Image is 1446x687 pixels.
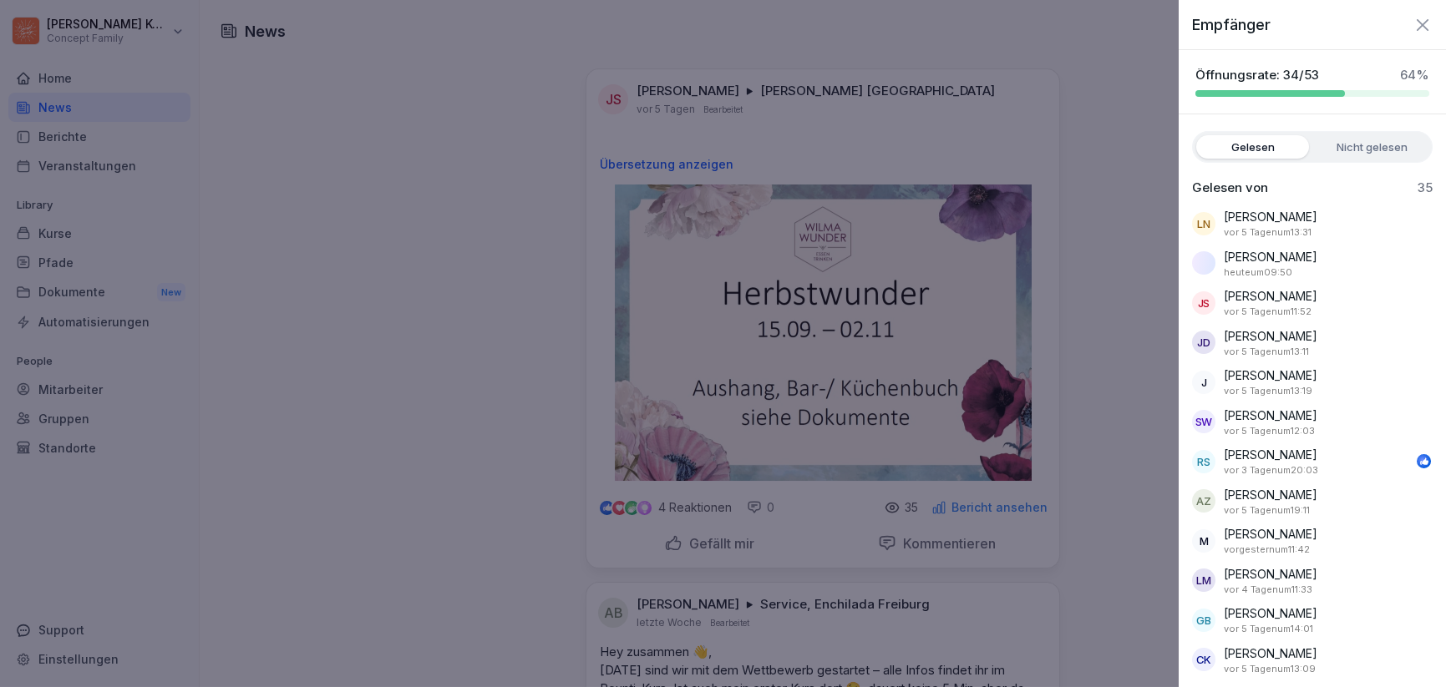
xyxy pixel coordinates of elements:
p: [PERSON_NAME] [1224,366,1317,384]
div: LM [1192,568,1215,592]
label: Nicht gelesen [1316,135,1428,159]
div: J [1192,371,1215,394]
div: CK [1192,648,1215,671]
p: 6. September 2025 um 12:03 [1224,424,1315,438]
p: 64 % [1400,67,1429,83]
p: 9. September 2025 um 11:42 [1224,543,1310,557]
img: like [1418,455,1431,468]
div: SW [1192,410,1215,433]
p: 6. September 2025 um 11:52 [1224,305,1312,319]
div: GB [1192,609,1215,632]
p: [PERSON_NAME] [1224,525,1317,543]
p: Empfänger [1192,13,1271,36]
p: [PERSON_NAME] [1224,287,1317,305]
p: [PERSON_NAME] [1224,565,1317,583]
p: 35 [1418,179,1433,196]
p: [PERSON_NAME] [1224,208,1317,225]
img: ahyr4js7cjdukc2eap5hzxdw.png [1192,251,1215,275]
p: 6. September 2025 um 13:31 [1224,225,1312,240]
p: [PERSON_NAME] [1224,486,1317,503]
div: JD [1192,331,1215,354]
p: [PERSON_NAME] [1224,248,1317,265]
p: [PERSON_NAME] [1224,407,1317,424]
p: [PERSON_NAME] [1224,604,1317,622]
p: Gelesen von [1192,179,1268,196]
p: Öffnungsrate: 34/53 [1195,67,1319,83]
p: 6. September 2025 um 13:09 [1224,662,1316,676]
p: [PERSON_NAME] [1224,327,1317,345]
p: 6. September 2025 um 14:01 [1224,622,1313,636]
label: Gelesen [1196,135,1309,159]
div: JS [1192,291,1215,315]
p: 8. September 2025 um 20:03 [1224,463,1318,477]
div: AZ [1192,489,1215,513]
p: 6. September 2025 um 19:11 [1224,503,1310,518]
p: [PERSON_NAME] [1224,644,1317,662]
p: [PERSON_NAME] [1224,446,1317,463]
div: M [1192,529,1215,553]
p: 11. September 2025 um 09:50 [1224,265,1292,280]
p: 6. September 2025 um 13:19 [1224,384,1312,398]
div: LN [1192,212,1215,235]
div: RS [1192,450,1215,473]
p: 7. September 2025 um 11:33 [1224,583,1312,597]
p: 6. September 2025 um 13:11 [1224,345,1309,359]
